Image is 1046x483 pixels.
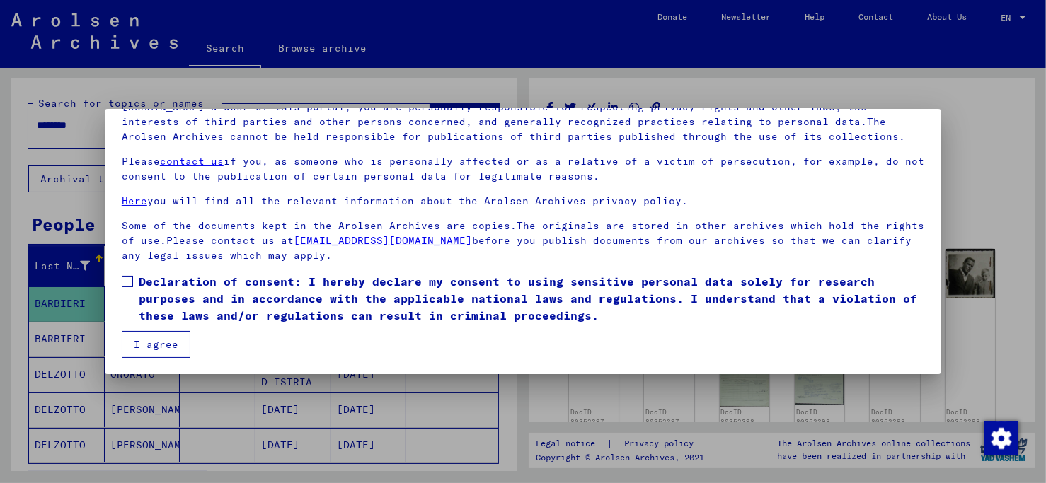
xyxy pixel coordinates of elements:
[122,154,924,184] p: Please if you, as someone who is personally affected or as a relative of a victim of persecution,...
[160,155,224,168] a: contact us
[122,219,924,263] p: Some of the documents kept in the Arolsen Archives are copies.The originals are stored in other a...
[122,331,190,358] button: I agree
[122,194,147,207] a: Here
[984,421,1018,455] img: Change consent
[294,234,472,247] a: [EMAIL_ADDRESS][DOMAIN_NAME]
[122,194,924,209] p: you will find all the relevant information about the Arolsen Archives privacy policy.
[122,85,924,144] p: Please note that this portal on victims of Nazi [MEDICAL_DATA] contains sensitive data on identif...
[139,273,924,324] span: Declaration of consent: I hereby declare my consent to using sensitive personal data solely for r...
